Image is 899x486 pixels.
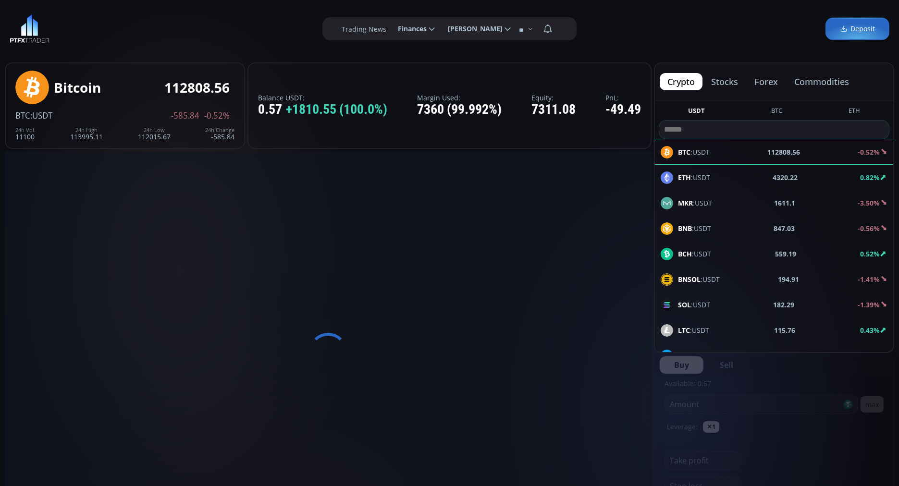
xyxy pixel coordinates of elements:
[286,102,387,117] span: +1810.55 (100.0%)
[54,80,101,95] div: Bitcoin
[678,198,712,208] span: :USDT
[773,172,798,182] b: 4320.22
[678,274,720,284] span: :USDT
[678,275,701,284] b: BNSOL
[678,351,694,360] b: LINK
[858,351,880,360] b: -4.94%
[660,73,702,90] button: crypto
[774,300,795,310] b: 182.29
[138,127,171,140] div: 112015.67
[605,102,641,117] div: -49.49
[342,24,386,34] label: Trading News
[840,24,875,34] span: Deposit
[391,19,427,38] span: Finances
[774,325,795,335] b: 115.76
[678,198,693,207] b: MKR
[678,173,691,182] b: ETH
[777,351,794,361] b: 24.83
[164,80,230,95] div: 112808.56
[70,127,103,140] div: 113995.11
[747,73,786,90] button: forex
[441,19,503,38] span: [PERSON_NAME]
[15,127,36,133] div: 24h Vol.
[858,300,880,309] b: -1.39%
[204,111,230,120] span: -0.52%
[258,102,387,117] div: 0.57
[531,102,576,117] div: 7311.08
[531,94,576,101] label: Equity:
[684,106,709,118] button: USDT
[858,224,880,233] b: -0.56%
[678,300,691,309] b: SOL
[767,106,786,118] button: BTC
[678,172,710,182] span: :USDT
[417,94,502,101] label: Margin Used:
[678,300,710,310] span: :USDT
[703,73,746,90] button: stocks
[417,102,502,117] div: 7360 (99.992%)
[858,275,880,284] b: -1.41%
[825,18,889,40] a: Deposit
[138,127,171,133] div: 24h Low
[10,14,49,43] img: LOGO
[858,198,880,207] b: -3.50%
[845,106,864,118] button: ETH
[205,127,234,133] div: 24h Change
[860,249,880,258] b: 0.52%
[171,111,199,120] span: -585.84
[774,223,795,233] b: 847.03
[258,94,387,101] label: Balance USDT:
[678,351,713,361] span: :USDT
[605,94,641,101] label: PnL:
[775,198,796,208] b: 1611.1
[678,249,692,258] b: BCH
[678,223,711,233] span: :USDT
[860,173,880,182] b: 0.82%
[15,110,30,121] span: BTC
[205,127,234,140] div: -585.84
[787,73,857,90] button: commodities
[70,127,103,133] div: 24h High
[15,127,36,140] div: 11100
[778,274,800,284] b: 194.91
[678,249,711,259] span: :USDT
[678,224,692,233] b: BNB
[775,249,796,259] b: 559.19
[860,326,880,335] b: 0.43%
[678,326,690,335] b: LTC
[678,325,709,335] span: :USDT
[30,110,52,121] span: :USDT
